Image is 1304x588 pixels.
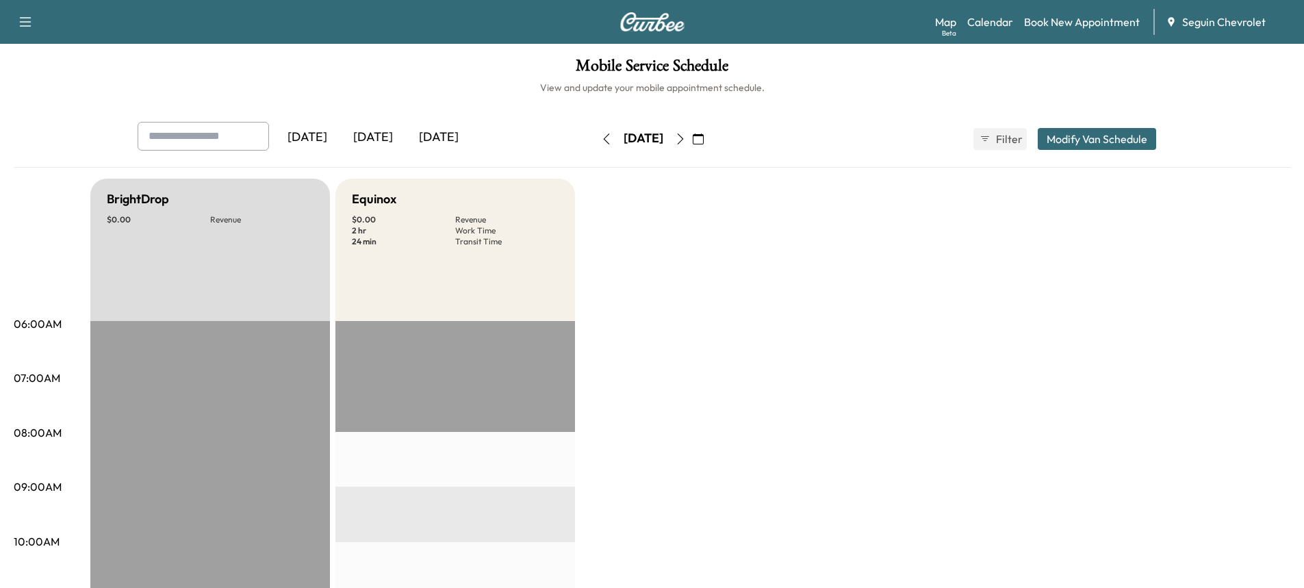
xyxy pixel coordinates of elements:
[996,131,1021,147] span: Filter
[619,12,685,31] img: Curbee Logo
[1182,14,1266,30] span: Seguin Chevrolet
[274,122,340,153] div: [DATE]
[455,236,559,247] p: Transit Time
[14,57,1290,81] h1: Mobile Service Schedule
[352,214,455,225] p: $ 0.00
[14,424,62,441] p: 08:00AM
[340,122,406,153] div: [DATE]
[455,225,559,236] p: Work Time
[967,14,1013,30] a: Calendar
[14,370,60,386] p: 07:00AM
[455,214,559,225] p: Revenue
[624,130,663,147] div: [DATE]
[352,225,455,236] p: 2 hr
[14,316,62,332] p: 06:00AM
[14,533,60,550] p: 10:00AM
[935,14,956,30] a: MapBeta
[973,128,1027,150] button: Filter
[1024,14,1140,30] a: Book New Appointment
[14,478,62,495] p: 09:00AM
[942,28,956,38] div: Beta
[406,122,472,153] div: [DATE]
[352,236,455,247] p: 24 min
[107,190,169,209] h5: BrightDrop
[107,214,210,225] p: $ 0.00
[14,81,1290,94] h6: View and update your mobile appointment schedule.
[352,190,396,209] h5: Equinox
[210,214,314,225] p: Revenue
[1038,128,1156,150] button: Modify Van Schedule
